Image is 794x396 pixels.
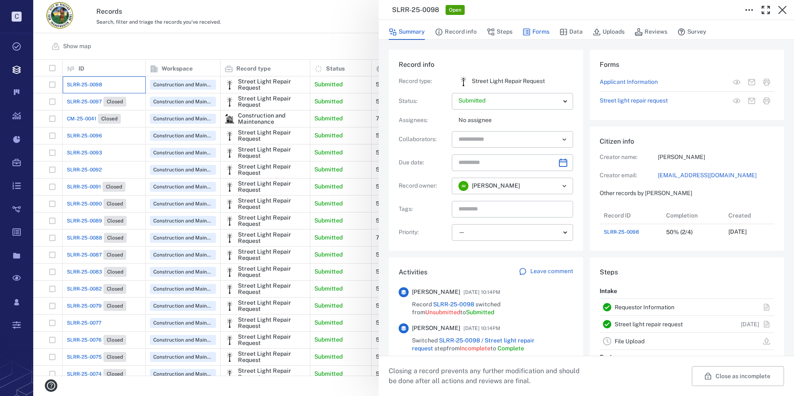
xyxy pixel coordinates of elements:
[744,93,759,108] button: Mail form
[399,267,427,277] h6: Activities
[677,24,706,40] button: Survey
[463,287,500,297] span: [DATE] 10:14PM
[389,24,425,40] button: Summary
[447,7,463,14] span: Open
[433,301,474,308] a: SLRR-25-0098
[530,267,573,276] p: Leave comment
[458,227,560,237] div: —
[559,24,583,40] button: Data
[759,93,774,108] button: Print form
[435,24,477,40] button: Record info
[463,323,500,333] span: [DATE] 10:14PM
[399,205,448,213] p: Tags :
[389,366,586,386] p: Closing a record prevents any further modification and should be done after all actions and revie...
[472,182,520,190] span: [PERSON_NAME]
[389,50,583,257] div: Record infoRecord type:icon Street Light Repair RequestStreet Light Repair RequestStatus:Assignee...
[425,309,460,315] span: Unsubmitted
[729,93,744,108] button: View form in the step
[399,60,573,70] h6: Record info
[741,320,759,329] p: [DATE]
[662,207,724,224] div: Completion
[600,137,774,147] h6: Citizen info
[399,135,448,144] p: Collaborators :
[497,345,524,352] span: Complete
[399,182,448,190] p: Record owner :
[774,2,791,18] button: Close
[724,207,787,224] div: Created
[600,171,658,180] p: Creator email:
[399,228,448,237] p: Priority :
[458,116,573,125] p: No assignee
[600,60,774,70] h6: Forms
[472,77,545,86] p: Street Light Repair Request
[590,50,784,127] div: FormsApplicant InformationView form in the stepMail formPrint formStreet light repair requestView...
[555,154,571,171] button: Choose date
[590,127,784,257] div: Citizen infoCreator name:[PERSON_NAME]Creator email:[EMAIL_ADDRESS][DOMAIN_NAME]Other records by ...
[412,301,573,317] span: Record switched from to
[600,207,662,224] div: Record ID
[757,2,774,18] button: Toggle Fullscreen
[392,5,439,15] h3: SLRR-25-0098
[600,78,658,86] a: Applicant Information
[593,24,625,40] button: Uploads
[744,75,759,90] button: Mail form
[600,350,620,365] p: Review
[615,321,683,328] a: Street light repair request
[522,24,549,40] button: Forms
[399,116,448,125] p: Assignees :
[19,6,36,13] span: Help
[615,338,645,345] a: File Upload
[399,77,448,86] p: Record type :
[412,324,460,332] span: [PERSON_NAME]
[604,204,631,227] div: Record ID
[458,97,560,105] p: Submitted
[615,304,674,310] a: Requestor Information
[600,97,668,105] a: Street light repair request
[519,267,573,277] a: Leave comment
[600,267,774,277] h6: Steps
[460,345,490,352] span: Incomplete
[604,228,639,236] a: SLRR-25-0098
[399,159,448,167] p: Due date :
[728,228,747,236] p: [DATE]
[692,366,784,386] button: Close as incomplete
[412,288,460,296] span: [PERSON_NAME]
[487,24,512,40] button: Steps
[600,284,617,299] p: Intake
[559,134,570,145] button: Open
[658,171,774,180] a: [EMAIL_ADDRESS][DOMAIN_NAME]
[412,337,534,352] a: SLRR-25-0098 / Street light repair request
[600,153,658,161] p: Creator name:
[658,153,774,161] p: [PERSON_NAME]
[759,75,774,90] button: Print form
[635,24,667,40] button: Reviews
[458,181,468,191] div: J M
[600,189,774,198] p: Other records by [PERSON_NAME]
[12,12,22,22] p: C
[666,204,698,227] div: Completion
[666,229,693,235] div: 50% (2/4)
[399,97,448,105] p: Status :
[559,180,570,192] button: Open
[412,337,573,353] span: Switched step from to
[741,2,757,18] button: Toggle to Edit Boxes
[728,204,751,227] div: Created
[466,309,494,315] span: Submitted
[458,76,468,86] div: Street Light Repair Request
[729,75,744,90] button: View form in the step
[458,76,468,86] img: icon Street Light Repair Request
